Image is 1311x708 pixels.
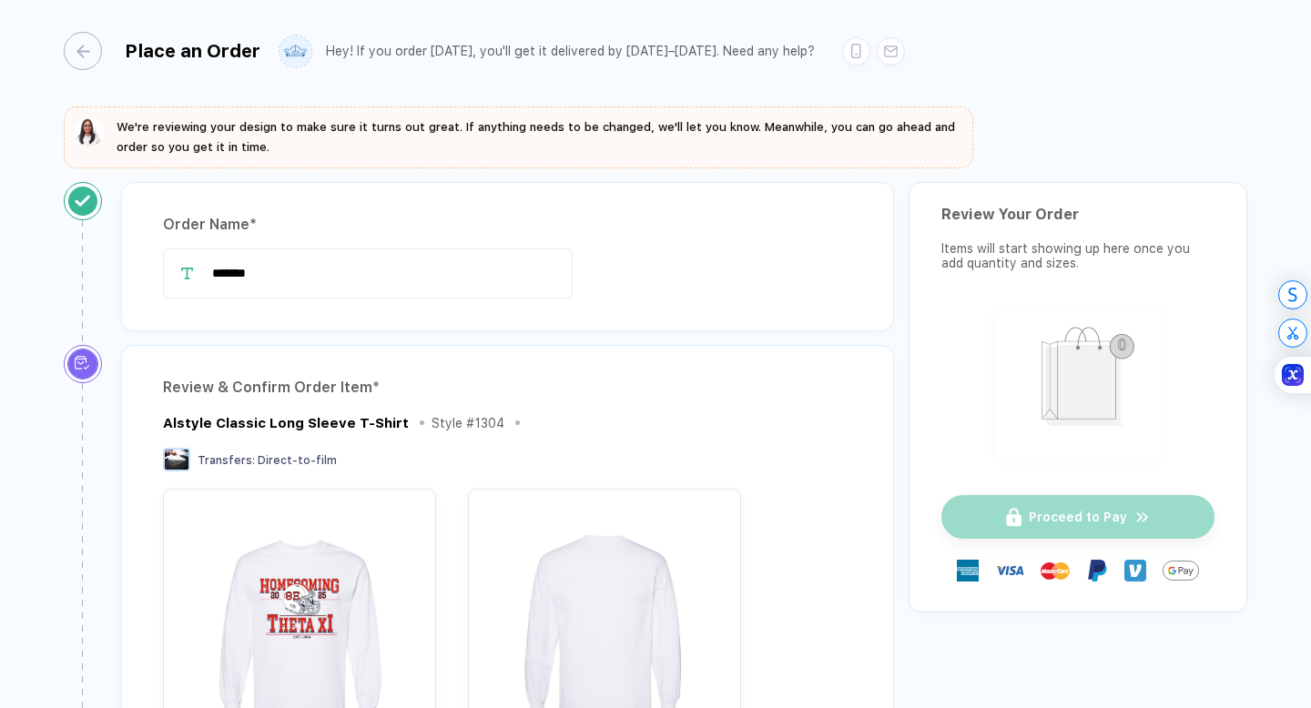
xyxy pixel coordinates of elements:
[432,416,504,430] div: Style # 1304
[1086,560,1108,582] img: Paypal
[995,556,1024,585] img: visa
[117,120,955,154] span: We're reviewing your design to make sure it turns out great. If anything needs to be changed, we'...
[941,206,1214,223] div: Review Your Order
[163,373,852,402] div: Review & Confirm Order Item
[1041,556,1070,585] img: master-card
[326,44,815,59] div: Hey! If you order [DATE], you'll get it delivered by [DATE]–[DATE]. Need any help?
[957,560,979,582] img: express
[163,448,190,471] img: Transfers
[941,241,1214,270] div: Items will start showing up here once you add quantity and sizes.
[1163,552,1199,589] img: GPay
[75,117,104,147] img: sophie
[163,415,409,431] div: Alstyle Classic Long Sleeve T-Shirt
[163,210,852,239] div: Order Name
[258,454,337,467] span: Direct-to-film
[279,35,311,67] img: user profile
[198,454,255,467] span: Transfers :
[125,40,260,62] div: Place an Order
[1124,560,1146,582] img: Venmo
[1003,315,1153,447] img: shopping_bag.png
[75,117,962,157] button: We're reviewing your design to make sure it turns out great. If anything needs to be changed, we'...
